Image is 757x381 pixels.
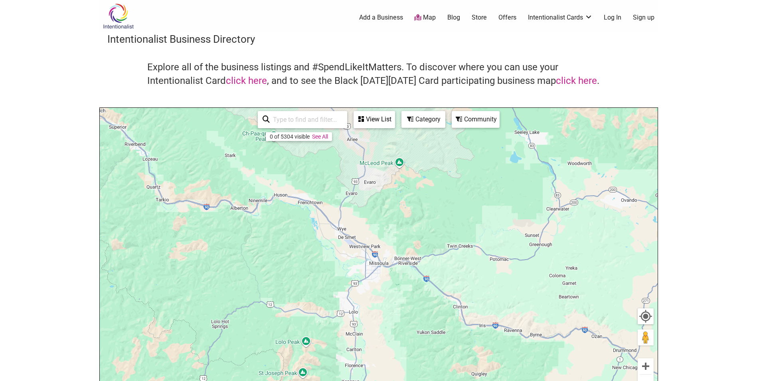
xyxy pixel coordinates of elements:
input: Type to find and filter... [270,112,342,127]
h3: Intentionalist Business Directory [107,32,650,46]
a: Store [472,13,487,22]
div: Type to search and filter [258,111,347,128]
a: Log In [604,13,621,22]
div: View List [354,112,394,127]
h4: Explore all of the business listings and #SpendLikeItMatters. To discover where you can use your ... [147,61,610,87]
a: Blog [447,13,460,22]
div: 0 of 5304 visible [270,133,310,140]
a: Sign up [633,13,654,22]
div: See a list of the visible businesses [354,111,395,128]
a: Add a Business [359,13,403,22]
button: Your Location [638,308,654,324]
div: Category [402,112,445,127]
a: Map [414,13,436,22]
a: Offers [498,13,516,22]
div: Filter by Community [452,111,500,128]
button: Drag Pegman onto the map to open Street View [638,329,654,345]
a: Intentionalist Cards [528,13,593,22]
a: click here [226,75,267,86]
div: Filter by category [401,111,445,128]
div: Community [453,112,499,127]
button: Zoom in [638,358,654,374]
a: See All [312,133,328,140]
img: Intentionalist [99,3,137,29]
a: click here [556,75,597,86]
